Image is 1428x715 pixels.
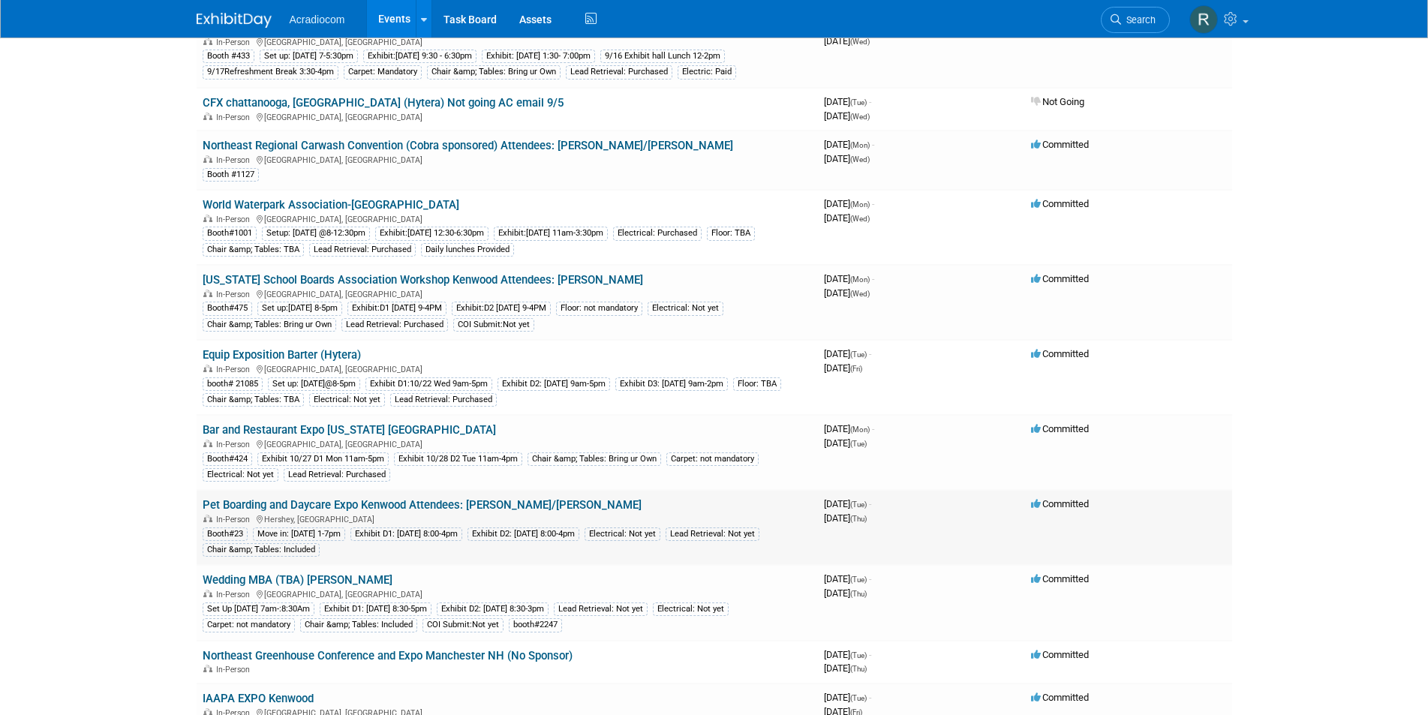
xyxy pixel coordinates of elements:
[300,618,417,632] div: Chair &amp; Tables: Included
[203,692,314,705] a: IAAPA EXPO Kenwood
[203,212,812,224] div: [GEOGRAPHIC_DATA], [GEOGRAPHIC_DATA]
[203,437,812,449] div: [GEOGRAPHIC_DATA], [GEOGRAPHIC_DATA]
[203,110,812,122] div: [GEOGRAPHIC_DATA], [GEOGRAPHIC_DATA]
[498,377,610,391] div: Exhibit D2: [DATE] 9am-5pm
[824,212,870,224] span: [DATE]
[309,243,416,257] div: Lead Retrieval: Purchased
[347,302,446,315] div: Exhibit:D1 [DATE] 9-4PM
[453,318,534,332] div: COI Submit:Not yet
[824,273,874,284] span: [DATE]
[666,452,759,466] div: Carpet: not mandatory
[494,227,608,240] div: Exhibit:[DATE] 11am-3:30pm
[260,50,358,63] div: Set up: [DATE] 7-5:30pm
[850,440,867,448] span: (Tue)
[203,243,304,257] div: Chair &amp; Tables: TBA
[707,227,755,240] div: Floor: TBA
[216,365,254,374] span: In-Person
[869,498,871,509] span: -
[203,377,263,391] div: booth# 21085
[394,452,522,466] div: Exhibit 10/28 D2 Tue 11am-4pm
[850,694,867,702] span: (Tue)
[203,468,278,482] div: Electrical: Not yet
[203,113,212,120] img: In-Person Event
[824,153,870,164] span: [DATE]
[203,543,320,557] div: Chair &amp; Tables: Included
[824,587,867,599] span: [DATE]
[824,287,870,299] span: [DATE]
[390,393,497,407] div: Lead Retrieval: Purchased
[850,38,870,46] span: (Wed)
[203,155,212,163] img: In-Person Event
[1101,7,1170,33] a: Search
[216,113,254,122] span: In-Person
[1189,5,1218,34] img: Ronald Tralle
[203,527,248,541] div: Booth#23
[216,665,254,674] span: In-Person
[824,139,874,150] span: [DATE]
[257,452,389,466] div: Exhibit 10/27 D1 Mon 11am-5pm
[613,227,702,240] div: Electrical: Purchased
[203,512,812,524] div: Hershey, [GEOGRAPHIC_DATA]
[203,602,314,616] div: Set Up [DATE] 7am-:8:30Am
[203,318,336,332] div: Chair &amp; Tables: Bring ur Own
[363,50,477,63] div: Exhibit:[DATE] 9:30 - 6:30pm
[203,287,812,299] div: [GEOGRAPHIC_DATA], [GEOGRAPHIC_DATA]
[653,602,729,616] div: Electrical: Not yet
[824,649,871,660] span: [DATE]
[850,275,870,284] span: (Mon)
[216,515,254,524] span: In-Person
[824,692,871,703] span: [DATE]
[203,365,212,372] img: In-Person Event
[869,692,871,703] span: -
[872,198,874,209] span: -
[824,348,871,359] span: [DATE]
[554,602,648,616] div: Lead Retrieval: Not yet
[427,65,561,79] div: Chair &amp; Tables: Bring ur Own
[203,273,643,287] a: [US_STATE] School Boards Association Workshop Kenwood Attendees: [PERSON_NAME]
[253,527,345,541] div: Move in: [DATE] 1-7pm
[421,243,514,257] div: Daily lunches Provided
[309,393,385,407] div: Electrical: Not yet
[203,590,212,597] img: In-Person Event
[733,377,781,391] div: Floor: TBA
[850,425,870,434] span: (Mon)
[850,155,870,164] span: (Wed)
[824,498,871,509] span: [DATE]
[203,302,252,315] div: Booth#475
[869,649,871,660] span: -
[566,65,672,79] div: Lead Retrieval: Purchased
[1031,96,1084,107] span: Not Going
[678,65,736,79] div: Electric: Paid
[203,393,304,407] div: Chair &amp; Tables: TBA
[824,423,874,434] span: [DATE]
[216,38,254,47] span: In-Person
[509,618,562,632] div: booth#2247
[203,38,212,45] img: In-Person Event
[1031,348,1089,359] span: Committed
[257,302,342,315] div: Set up:[DATE] 8-5pm
[850,515,867,523] span: (Thu)
[869,348,871,359] span: -
[203,665,212,672] img: In-Person Event
[284,468,390,482] div: Lead Retrieval: Purchased
[203,515,212,522] img: In-Person Event
[850,290,870,298] span: (Wed)
[850,141,870,149] span: (Mon)
[1031,692,1089,703] span: Committed
[216,215,254,224] span: In-Person
[850,365,862,373] span: (Fri)
[850,113,870,121] span: (Wed)
[1121,14,1156,26] span: Search
[203,50,254,63] div: Booth #433
[1031,649,1089,660] span: Committed
[850,500,867,509] span: (Tue)
[585,527,660,541] div: Electrical: Not yet
[203,587,812,599] div: [GEOGRAPHIC_DATA], [GEOGRAPHIC_DATA]
[216,155,254,165] span: In-Person
[350,527,462,541] div: Exhibit D1: [DATE] 8:00-4pm
[452,302,551,315] div: Exhibit:D2 [DATE] 9-4PM
[203,153,812,165] div: [GEOGRAPHIC_DATA], [GEOGRAPHIC_DATA]
[1031,139,1089,150] span: Committed
[824,512,867,524] span: [DATE]
[203,290,212,297] img: In-Person Event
